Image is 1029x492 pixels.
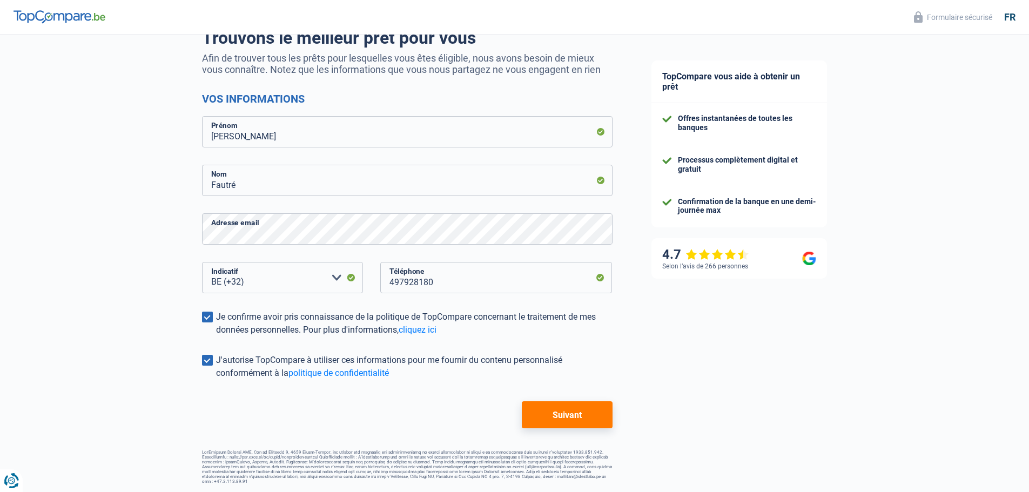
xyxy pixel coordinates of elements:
h1: Trouvons le meilleur prêt pour vous [202,28,613,48]
input: 401020304 [380,262,613,293]
div: Offres instantanées de toutes les banques [678,114,816,132]
div: fr [1004,11,1015,23]
footer: LorEmipsum Dolorsi AME, Con ad Elitsedd 9, 4659 Eiusm-Tempor, inc utlabor etd magnaaliq eni admin... [202,450,613,484]
a: politique de confidentialité [288,368,389,378]
h2: Vos informations [202,92,613,105]
div: Je confirme avoir pris connaissance de la politique de TopCompare concernant le traitement de mes... [216,311,613,336]
button: Suivant [522,401,612,428]
img: TopCompare Logo [14,10,105,23]
div: TopCompare vous aide à obtenir un prêt [651,60,827,103]
div: Selon l’avis de 266 personnes [662,262,748,270]
a: cliquez ici [399,325,436,335]
div: 4.7 [662,247,749,262]
div: Processus complètement digital et gratuit [678,156,816,174]
div: Confirmation de la banque en une demi-journée max [678,197,816,215]
p: Afin de trouver tous les prêts pour lesquelles vous êtes éligible, nous avons besoin de mieux vou... [202,52,613,75]
button: Formulaire sécurisé [907,8,999,26]
div: J'autorise TopCompare à utiliser ces informations pour me fournir du contenu personnalisé conform... [216,354,613,380]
